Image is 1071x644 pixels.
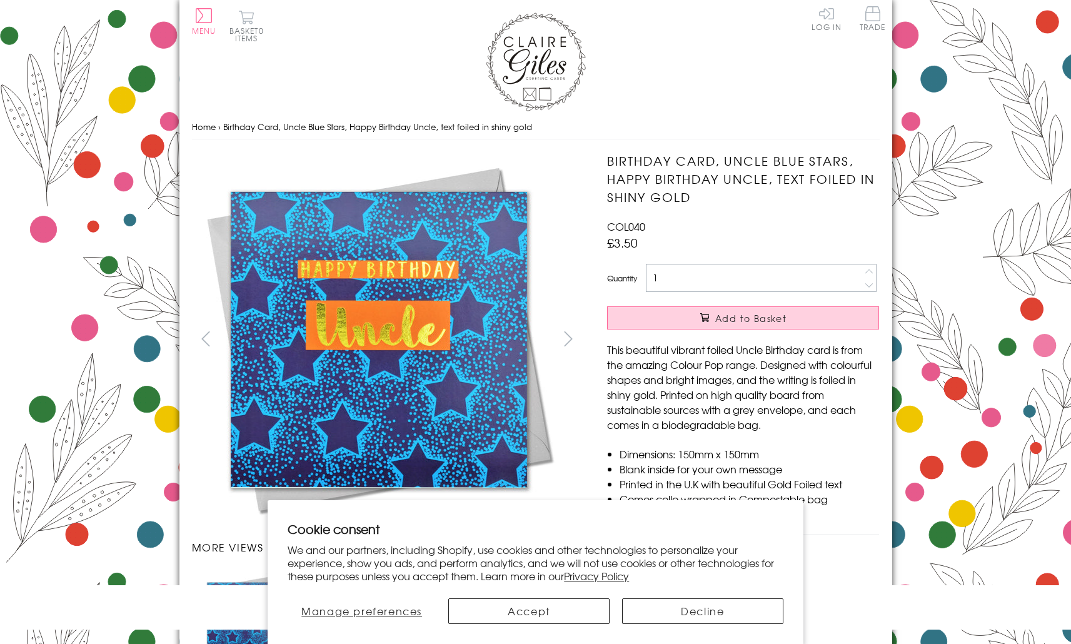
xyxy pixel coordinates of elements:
[218,121,221,133] span: ›
[582,152,957,527] img: Birthday Card, Uncle Blue Stars, Happy Birthday Uncle, text foiled in shiny gold
[620,491,879,506] li: Comes cello wrapped in Compostable bag
[301,603,422,618] span: Manage preferences
[288,520,783,538] h2: Cookie consent
[288,598,436,624] button: Manage preferences
[223,121,532,133] span: Birthday Card, Uncle Blue Stars, Happy Birthday Uncle, text foiled in shiny gold
[620,461,879,476] li: Blank inside for your own message
[607,306,879,330] button: Add to Basket
[192,540,583,555] h3: More views
[620,446,879,461] li: Dimensions: 150mm x 150mm
[191,152,566,527] img: Birthday Card, Uncle Blue Stars, Happy Birthday Uncle, text foiled in shiny gold
[607,152,879,206] h1: Birthday Card, Uncle Blue Stars, Happy Birthday Uncle, text foiled in shiny gold
[607,234,638,251] span: £3.50
[192,121,216,133] a: Home
[860,6,886,33] a: Trade
[192,25,216,36] span: Menu
[229,10,264,42] button: Basket0 items
[607,273,637,284] label: Quantity
[486,13,586,111] img: Claire Giles Greetings Cards
[192,114,880,140] nav: breadcrumbs
[235,25,264,44] span: 0 items
[564,568,629,583] a: Privacy Policy
[192,325,220,353] button: prev
[554,325,582,353] button: next
[860,6,886,31] span: Trade
[715,312,787,325] span: Add to Basket
[448,598,610,624] button: Accept
[192,8,216,34] button: Menu
[288,543,783,582] p: We and our partners, including Shopify, use cookies and other technologies to personalize your ex...
[607,342,879,432] p: This beautiful vibrant foiled Uncle Birthday card is from the amazing Colour Pop range. Designed ...
[607,219,645,234] span: COL040
[812,6,842,31] a: Log In
[620,476,879,491] li: Printed in the U.K with beautiful Gold Foiled text
[622,598,783,624] button: Decline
